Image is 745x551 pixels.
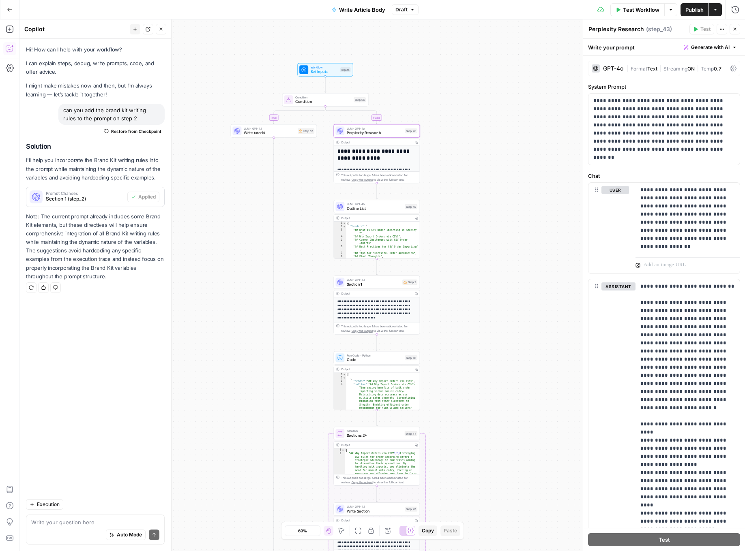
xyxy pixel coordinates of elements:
[440,525,460,536] button: Paste
[334,351,420,410] div: Run Code · PythonCodeStep 46Output[ { "header":"## Why Import Orders via CSV?", "outline":"## Why...
[588,172,740,180] label: Chat
[341,448,345,452] span: Toggle code folding, rows 1 through 3
[298,528,307,534] span: 69%
[392,4,419,15] button: Draft
[334,245,346,252] div: 6
[334,448,345,452] div: 1
[343,225,346,228] span: Toggle code folding, rows 2 through 10
[352,481,373,484] span: Copy the output
[347,357,403,363] span: Code
[325,107,378,124] g: Edge from step_56 to step_43
[681,3,709,16] button: Publish
[343,222,346,225] span: Toggle code folding, rows 1 through 20
[101,126,165,136] button: Restore from Checkpoint
[26,212,165,281] p: Note: The current prompt already includes some Brand Kit elements, but these directives will help...
[583,39,745,56] div: Write your prompt
[341,367,411,372] div: Output
[405,355,417,360] div: Step 46
[343,376,346,379] span: Toggle code folding, rows 2 through 5
[376,259,378,275] g: Edge from step_42 to step_2
[588,25,644,33] textarea: Perplexity Research
[334,228,346,235] div: 3
[106,530,146,540] button: Auto Mode
[623,6,659,14] span: Test Workflow
[610,3,664,16] button: Test Workflow
[24,25,127,33] div: Copilot
[695,64,701,72] span: |
[588,533,740,546] button: Test
[347,429,402,433] span: Iteration
[26,499,63,510] button: Execution
[701,66,714,72] span: Temp
[601,282,636,290] button: assistant
[347,353,403,358] span: Run Code · Python
[37,501,60,508] span: Execution
[601,186,629,194] button: user
[341,216,411,220] div: Output
[681,42,740,53] button: Generate with AI
[341,518,411,523] div: Output
[631,66,647,72] span: Format
[347,130,403,136] span: Perplexity Research
[376,335,378,351] g: Edge from step_2 to step_46
[685,6,704,14] span: Publish
[138,193,156,201] span: Applied
[341,476,417,485] div: This output is too large & has been abbreviated for review. to view the full content.
[334,373,346,376] div: 1
[340,67,350,72] div: Inputs
[298,128,314,134] div: Step 57
[311,65,338,69] span: Workflow
[347,202,403,206] span: LLM · GPT-4o
[244,126,296,130] span: LLM · GPT-4.1
[347,126,403,130] span: LLM · GPT-4o
[334,376,346,379] div: 2
[282,63,369,77] div: WorkflowSet InputsInputs
[376,410,378,426] g: Edge from step_46 to step_44
[334,222,346,225] div: 1
[657,64,663,72] span: |
[334,252,346,255] div: 7
[343,373,346,376] span: Toggle code folding, rows 1 through 26
[334,255,346,258] div: 8
[334,238,346,245] div: 5
[687,66,695,72] span: ON
[444,527,457,534] span: Paste
[341,173,417,182] div: This output is too large & has been abbreviated for review. to view the full content.
[334,380,346,383] div: 3
[341,140,411,145] div: Output
[231,124,317,138] div: LLM · GPT-4.1Write tutorialStep 57
[282,93,369,107] div: ConditionConditionStep 56
[627,64,631,72] span: |
[354,97,366,102] div: Step 56
[334,383,346,410] div: 4
[376,486,378,502] g: Edge from step_44 to step_47
[327,3,390,16] button: Write Article Body
[352,329,373,332] span: Copy the output
[46,195,124,203] span: Section 1 (step_2)
[244,130,296,136] span: Write tutorial
[405,506,417,511] div: Step 47
[46,191,124,195] span: Prompt Changes
[334,427,420,486] div: IterationSections 2+Step 44Output[ "## Why Import Orders via CSV?\n\nLeveraging CSV files for ord...
[26,81,165,98] p: I might make mistakes now and then, but I’m always learning — let’s tackle it together!
[295,99,352,105] span: Condition
[127,192,159,202] button: Applied
[689,24,714,34] button: Test
[341,324,417,333] div: This output is too large & has been abbreviated for review. to view the full content.
[352,178,373,181] span: Copy the output
[117,531,142,538] span: Auto Mode
[347,433,402,438] span: Sections 2+
[334,235,346,238] div: 4
[588,183,629,273] div: user
[405,204,417,209] div: Step 42
[341,291,411,296] div: Output
[26,45,165,54] p: Hi! How can I help with your workflow?
[334,258,346,265] div: 9
[273,107,325,124] g: Edge from step_56 to step_57
[295,95,352,100] span: Condition
[347,206,403,211] span: Outline List
[588,83,740,91] label: System Prompt
[691,44,730,51] span: Generate with AI
[26,156,165,182] p: I'll help you incorporate the Brand Kit writing rules into the prompt while maintaining the dynam...
[341,443,411,447] div: Output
